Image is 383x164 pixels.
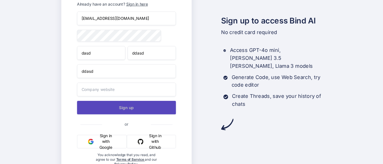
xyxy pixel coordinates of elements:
button: Sign in with Github [127,135,175,148]
img: google [88,139,94,144]
button: Sign in with Google [77,135,127,148]
div: Sign in here [126,1,148,7]
p: Already have an account? [77,1,176,7]
input: Email [77,11,176,25]
img: github [138,139,143,144]
button: Sign up [77,101,176,114]
h2: Sign up to access Bind AI [221,15,322,27]
p: No credit card required [221,28,322,36]
p: Create Threads, save your history of chats [232,92,322,108]
input: Company website [77,82,176,96]
img: arrow [221,118,233,130]
p: Generate Code, use Web Search, try code editor [231,73,322,89]
input: Your company name [77,64,176,78]
span: or [102,117,151,131]
a: Terms of Service [116,157,145,161]
input: First Name [77,46,125,60]
p: Access GPT-4o mini, [PERSON_NAME] 3.5 [PERSON_NAME], Llama 3 models [230,46,322,70]
input: Last Name [128,46,176,60]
